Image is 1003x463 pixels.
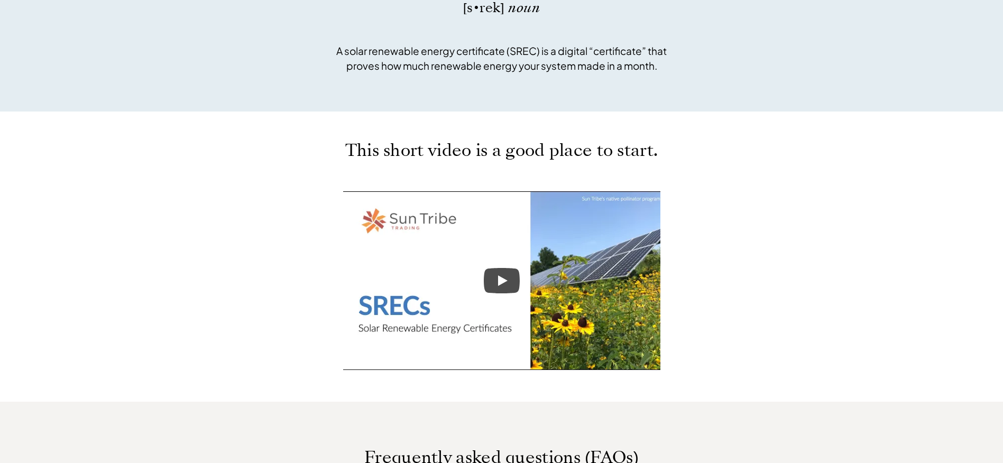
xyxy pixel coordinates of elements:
p: [s • rek] [330,2,674,14]
p: This short video is a good place to start. [303,143,700,158]
p: A solar renewable energy certificate (SREC) is a digital “certificate” that proves how much renew... [330,43,674,73]
button: Play [484,268,520,293]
